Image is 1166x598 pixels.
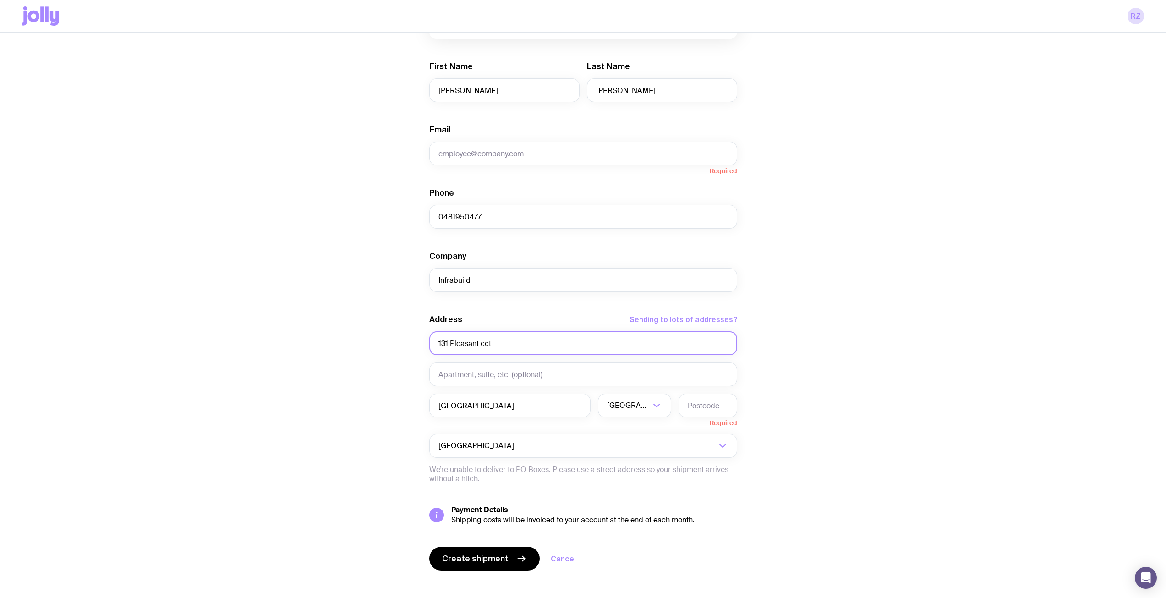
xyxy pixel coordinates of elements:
[429,78,580,102] input: First Name
[587,61,630,72] label: Last Name
[429,142,737,165] input: employee@company.com
[587,78,737,102] input: Last Name
[679,417,737,427] span: Required
[429,362,737,386] input: Apartment, suite, etc. (optional)
[516,434,716,458] input: Search for option
[429,165,737,175] span: Required
[442,553,509,564] span: Create shipment
[429,268,737,292] input: Company Name (optional)
[429,394,591,417] input: Suburb
[451,505,737,515] h5: Payment Details
[429,61,473,72] label: First Name
[429,124,450,135] label: Email
[438,434,516,458] span: [GEOGRAPHIC_DATA]
[630,314,737,325] button: Sending to lots of addresses?
[429,465,737,483] p: We’re unable to deliver to PO Boxes. Please use a street address so your shipment arrives without...
[1135,567,1157,589] div: Open Intercom Messenger
[451,516,737,525] div: Shipping costs will be invoiced to your account at the end of each month.
[429,187,454,198] label: Phone
[429,547,540,571] button: Create shipment
[429,205,737,229] input: 0400 123 456
[429,331,737,355] input: Street Address
[429,251,466,262] label: Company
[429,434,737,458] div: Search for option
[551,553,576,564] a: Cancel
[598,394,671,417] div: Search for option
[679,394,737,417] input: Postcode
[429,314,462,325] label: Address
[607,394,650,417] span: [GEOGRAPHIC_DATA]
[1128,8,1144,24] a: RZ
